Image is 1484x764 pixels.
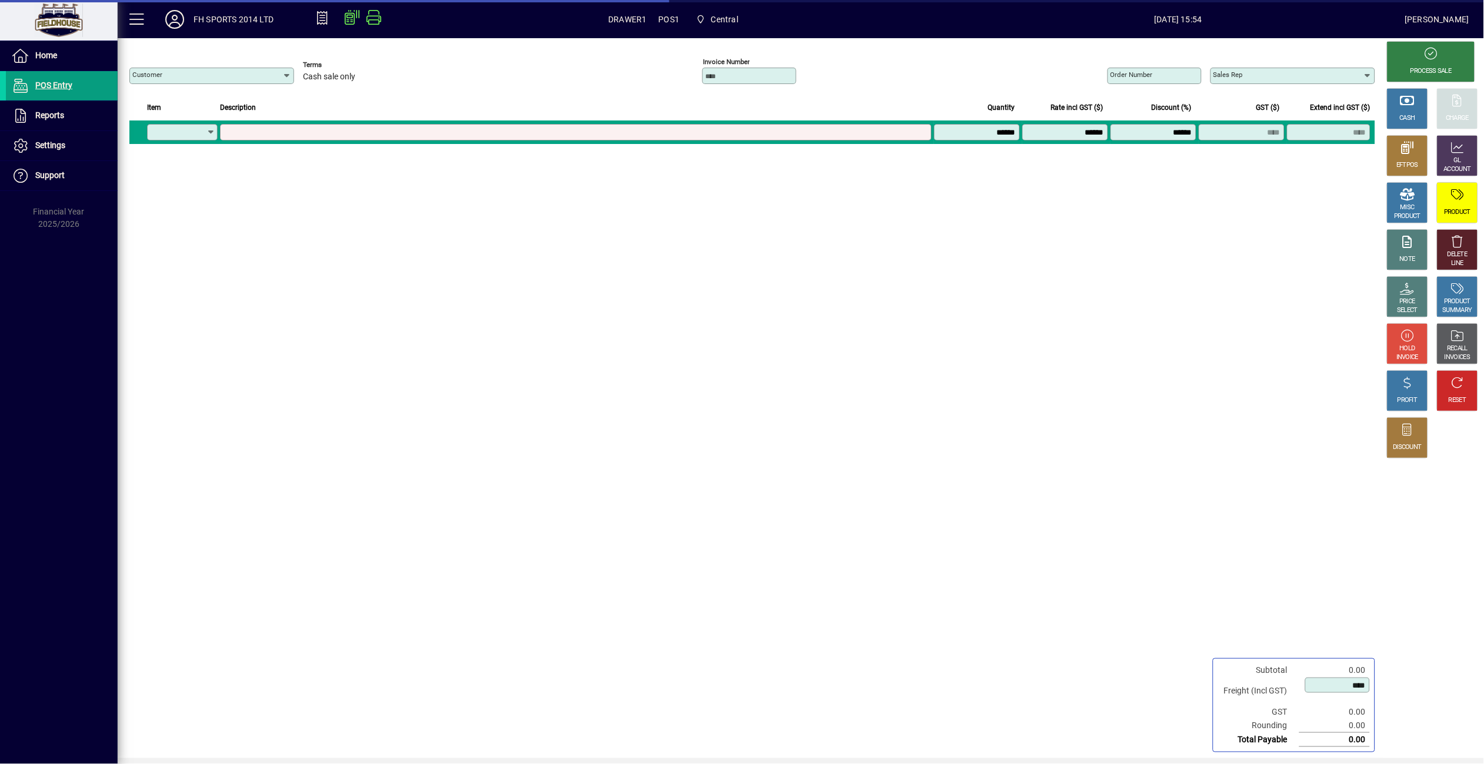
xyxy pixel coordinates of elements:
[6,101,118,130] a: Reports
[952,10,1405,29] span: [DATE] 15:54
[35,110,64,120] span: Reports
[6,131,118,160] a: Settings
[1396,353,1418,362] div: INVOICE
[1454,156,1462,165] div: GL
[1400,255,1415,264] div: NOTE
[1299,719,1370,733] td: 0.00
[1446,114,1469,123] div: CHARGE
[35,140,65,150] span: Settings
[6,161,118,190] a: Support
[1256,101,1280,114] span: GST ($)
[1397,161,1419,170] div: EFTPOS
[147,101,161,114] span: Item
[1448,250,1468,259] div: DELETE
[1152,101,1192,114] span: Discount (%)
[1405,10,1469,29] div: [PERSON_NAME]
[1398,306,1418,315] div: SELECT
[156,9,194,30] button: Profile
[1444,208,1470,217] div: PRODUCT
[659,10,680,29] span: POS1
[194,10,274,29] div: FH SPORTS 2014 LTD
[1400,114,1415,123] div: CASH
[691,9,743,30] span: Central
[608,10,646,29] span: DRAWER1
[1051,101,1103,114] span: Rate incl GST ($)
[1299,705,1370,719] td: 0.00
[1213,71,1243,79] mat-label: Sales rep
[220,101,256,114] span: Description
[1444,165,1471,174] div: ACCOUNT
[1111,71,1153,79] mat-label: Order number
[35,51,57,60] span: Home
[1398,396,1418,405] div: PROFIT
[1218,677,1299,705] td: Freight (Incl GST)
[1400,344,1415,353] div: HOLD
[6,41,118,71] a: Home
[35,170,65,180] span: Support
[1393,443,1422,452] div: DISCOUNT
[1218,719,1299,733] td: Rounding
[1448,344,1468,353] div: RECALL
[303,61,373,69] span: Terms
[988,101,1015,114] span: Quantity
[1410,67,1452,76] div: PROCESS SALE
[1400,203,1415,212] div: MISC
[1449,396,1466,405] div: RESET
[1445,353,1470,362] div: INVOICES
[1299,733,1370,747] td: 0.00
[303,72,355,82] span: Cash sale only
[132,71,162,79] mat-label: Customer
[1444,297,1470,306] div: PRODUCT
[1299,664,1370,677] td: 0.00
[35,81,72,90] span: POS Entry
[1218,705,1299,719] td: GST
[1218,733,1299,747] td: Total Payable
[711,10,738,29] span: Central
[703,58,750,66] mat-label: Invoice number
[1310,101,1370,114] span: Extend incl GST ($)
[1443,306,1472,315] div: SUMMARY
[1452,259,1463,268] div: LINE
[1400,297,1416,306] div: PRICE
[1218,664,1299,677] td: Subtotal
[1394,212,1420,221] div: PRODUCT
